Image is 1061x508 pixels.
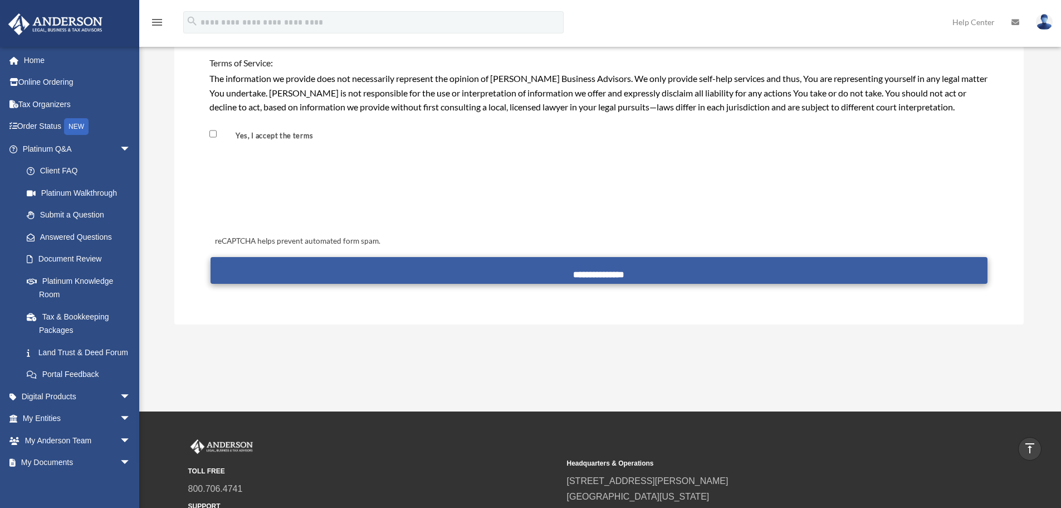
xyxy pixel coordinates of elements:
[8,138,148,160] a: Platinum Q&Aarrow_drop_down
[188,439,255,454] img: Anderson Advisors Platinum Portal
[8,408,148,430] a: My Entitiesarrow_drop_down
[16,248,142,270] a: Document Review
[8,452,148,474] a: My Documentsarrow_drop_down
[120,408,142,430] span: arrow_drop_down
[120,429,142,452] span: arrow_drop_down
[212,169,381,212] iframe: reCAPTCHA
[5,13,106,35] img: Anderson Advisors Platinum Portal
[64,118,89,135] div: NEW
[16,160,148,182] a: Client FAQ
[209,71,989,114] div: The information we provide does not necessarily represent the opinion of [PERSON_NAME] Business A...
[567,458,938,470] small: Headquarters & Operations
[120,385,142,408] span: arrow_drop_down
[8,93,148,115] a: Tax Organizers
[16,306,148,341] a: Tax & Bookkeeping Packages
[150,20,164,29] a: menu
[8,385,148,408] a: Digital Productsarrow_drop_down
[567,492,710,501] a: [GEOGRAPHIC_DATA][US_STATE]
[120,452,142,475] span: arrow_drop_down
[120,138,142,161] span: arrow_drop_down
[188,484,243,494] a: 800.706.4741
[16,204,148,226] a: Submit a Question
[567,476,728,486] a: [STREET_ADDRESS][PERSON_NAME]
[16,341,148,364] a: Land Trust & Deed Forum
[16,226,148,248] a: Answered Questions
[8,49,148,71] a: Home
[219,130,318,141] label: Yes, I accept the terms
[150,16,164,29] i: menu
[8,71,148,94] a: Online Ordering
[186,15,198,27] i: search
[8,115,148,138] a: Order StatusNEW
[188,466,559,477] small: TOLL FREE
[209,57,989,69] h4: Terms of Service:
[1018,437,1042,461] a: vertical_align_top
[1036,14,1053,30] img: User Pic
[1023,442,1036,455] i: vertical_align_top
[16,364,148,386] a: Portal Feedback
[16,270,148,306] a: Platinum Knowledge Room
[16,182,148,204] a: Platinum Walkthrough
[8,429,148,452] a: My Anderson Teamarrow_drop_down
[211,235,987,248] div: reCAPTCHA helps prevent automated form spam.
